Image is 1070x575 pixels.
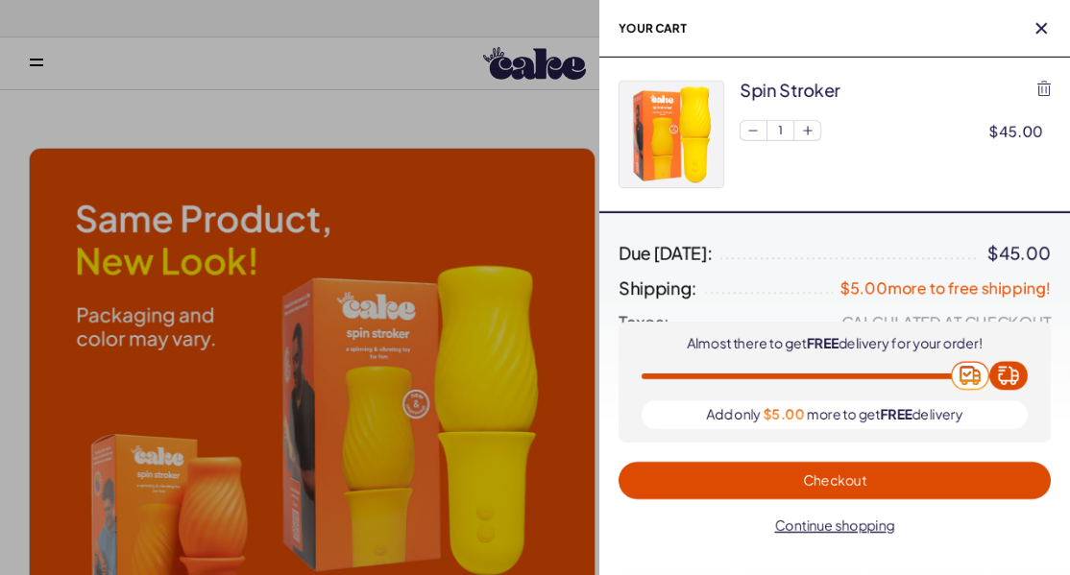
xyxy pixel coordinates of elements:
div: Add only more to get delivery [642,400,1028,429]
span: $5.00 more to free shipping! [840,277,1051,298]
span: Continue shopping [775,516,895,534]
button: Continue shopping [619,507,1051,544]
span: Checkout [803,471,866,489]
span: 1 [767,121,794,140]
div: $45.00 [989,121,1051,141]
button: Checkout [619,462,1051,499]
span: $5.00 [764,406,805,423]
span: FREE [807,334,839,351]
span: FREE [881,405,912,422]
span: Shipping: [619,278,697,298]
span: Due [DATE]: [619,244,713,263]
img: toy_ecomm_refreshArtboard20.jpg [620,82,723,187]
div: $45.00 [987,244,1051,263]
div: Almost there to get delivery for your order! [687,335,983,352]
div: spin stroker [740,78,840,102]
